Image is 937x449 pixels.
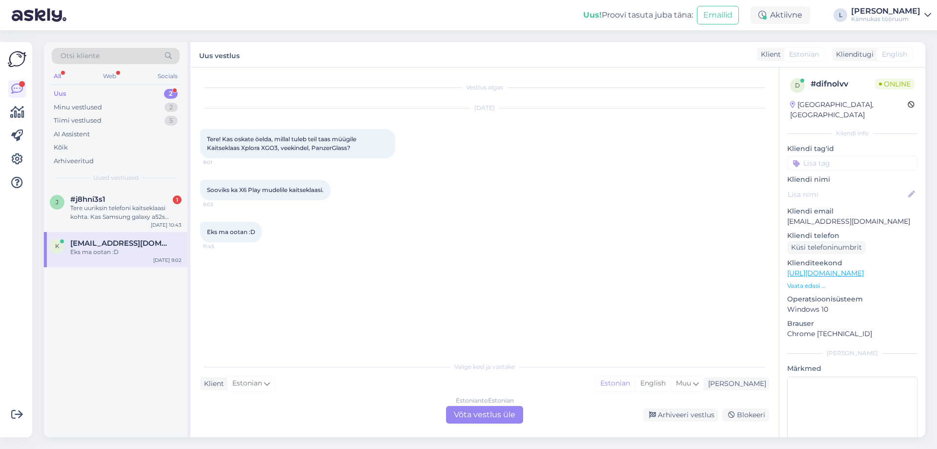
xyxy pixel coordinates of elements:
span: 9:01 [203,159,240,166]
div: [DATE] [200,104,769,112]
div: 2 [164,89,178,99]
div: Eks ma ootan :D [70,248,182,257]
div: # difnolvv [811,78,875,90]
div: 5 [164,116,178,126]
div: English [635,376,671,391]
div: [GEOGRAPHIC_DATA], [GEOGRAPHIC_DATA] [790,100,908,120]
p: Kliendi nimi [787,174,917,185]
p: Kliendi telefon [787,231,917,241]
div: [PERSON_NAME] [704,379,766,389]
div: [DATE] 10:43 [151,221,182,229]
div: Valige keel ja vastake [200,363,769,371]
div: Proovi tasuta juba täna: [583,9,693,21]
span: Estonian [789,49,819,60]
b: Uus! [583,10,602,20]
div: Tiimi vestlused [54,116,102,126]
div: Aktiivne [751,6,810,24]
p: Brauser [787,319,917,329]
div: Kännukas tööruum [851,15,920,23]
div: AI Assistent [54,129,90,139]
label: Uus vestlus [199,48,240,61]
div: Võta vestlus üle [446,406,523,424]
div: Estonian to Estonian [456,396,514,405]
div: Kliendi info [787,129,917,138]
span: Tere! Kas oskate öelda, millal tuleb teil taas müügile Kaitseklaas Xplora XGO3, veekindel, Panzer... [207,135,358,151]
div: Arhiveeri vestlus [643,408,718,422]
div: [PERSON_NAME] [787,349,917,358]
a: [PERSON_NAME]Kännukas tööruum [851,7,931,23]
p: Operatsioonisüsteem [787,294,917,304]
span: Sooviks ka X6 Play mudelile kaitseklaasi. [207,186,324,193]
div: 1 [173,195,182,204]
span: Uued vestlused [93,173,139,182]
span: 11:45 [203,243,240,250]
span: English [882,49,907,60]
span: Eks ma ootan :D [207,228,255,235]
div: Estonian [595,376,635,391]
p: Vaata edasi ... [787,281,917,290]
div: Minu vestlused [54,103,102,112]
span: d [795,82,800,89]
div: [DATE] 9:02 [153,257,182,264]
div: Küsi telefoninumbrit [787,241,866,254]
p: [EMAIL_ADDRESS][DOMAIN_NAME] [787,216,917,227]
div: L [834,8,847,22]
p: Kliendi tag'id [787,144,917,154]
span: Estonian [232,378,262,389]
div: Klienditugi [832,49,874,60]
img: Askly Logo [8,50,26,68]
p: Klienditeekond [787,258,917,268]
span: Otsi kliente [61,51,100,61]
div: Uus [54,89,66,99]
span: Online [875,79,915,89]
div: All [52,70,63,83]
p: Chrome [TECHNICAL_ID] [787,329,917,339]
div: 2 [164,103,178,112]
div: Web [101,70,118,83]
div: Vestlus algas [200,83,769,92]
input: Lisa tag [787,156,917,171]
div: Klient [200,379,224,389]
div: Tere uuriksin telefoni kaitseklaasi kohta. Kas Samsung galaxy a52s klaasi oleks? [70,204,182,221]
span: Muu [676,379,691,387]
p: Märkmed [787,363,917,374]
span: j [56,198,59,206]
div: Socials [156,70,180,83]
span: kondiitriari@gmail.com [70,239,172,248]
span: k [55,242,60,250]
div: Arhiveeritud [54,156,94,166]
p: Windows 10 [787,304,917,315]
span: #j8hni3s1 [70,195,105,204]
div: Klient [757,49,781,60]
div: Blokeeri [722,408,769,422]
div: [PERSON_NAME] [851,7,920,15]
p: Kliendi email [787,206,917,216]
input: Lisa nimi [788,189,906,200]
button: Emailid [697,6,739,24]
span: 9:02 [203,201,240,208]
div: Kõik [54,143,68,152]
a: [URL][DOMAIN_NAME] [787,269,864,278]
